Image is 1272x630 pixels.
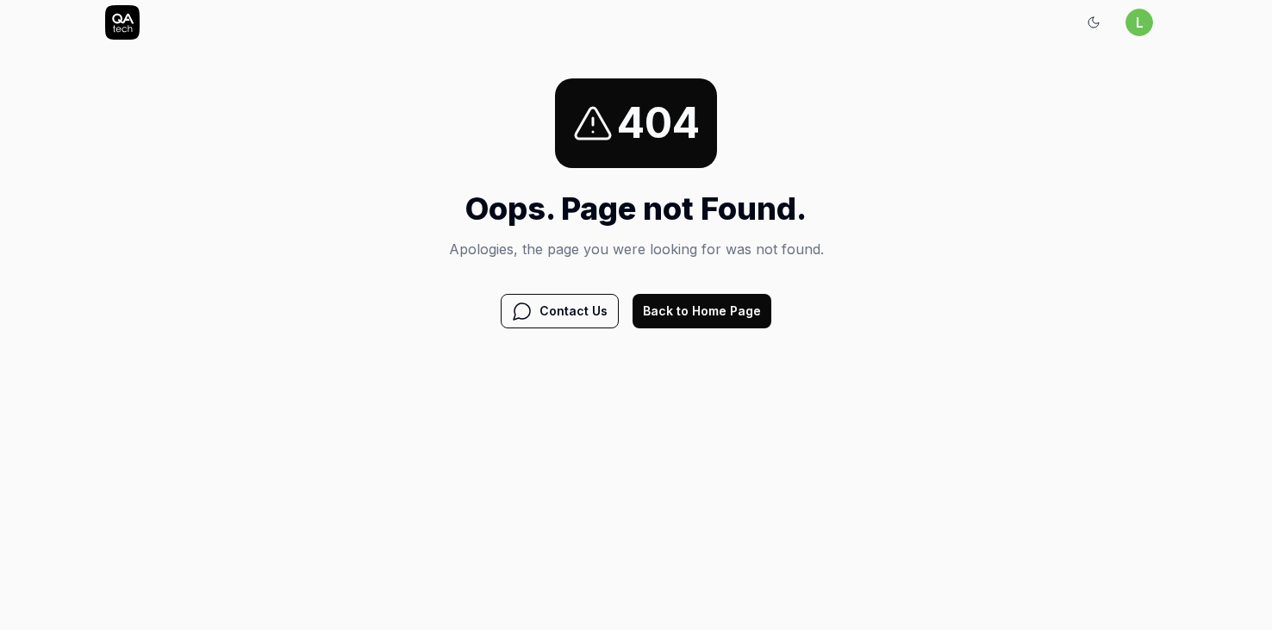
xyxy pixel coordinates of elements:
button: Back to Home Page [633,294,771,328]
h1: Oops. Page not Found. [449,185,824,232]
span: 404 [617,92,700,154]
button: l [1125,9,1153,36]
p: Apologies, the page you were looking for was not found. [449,239,824,259]
button: Contact Us [501,294,619,328]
